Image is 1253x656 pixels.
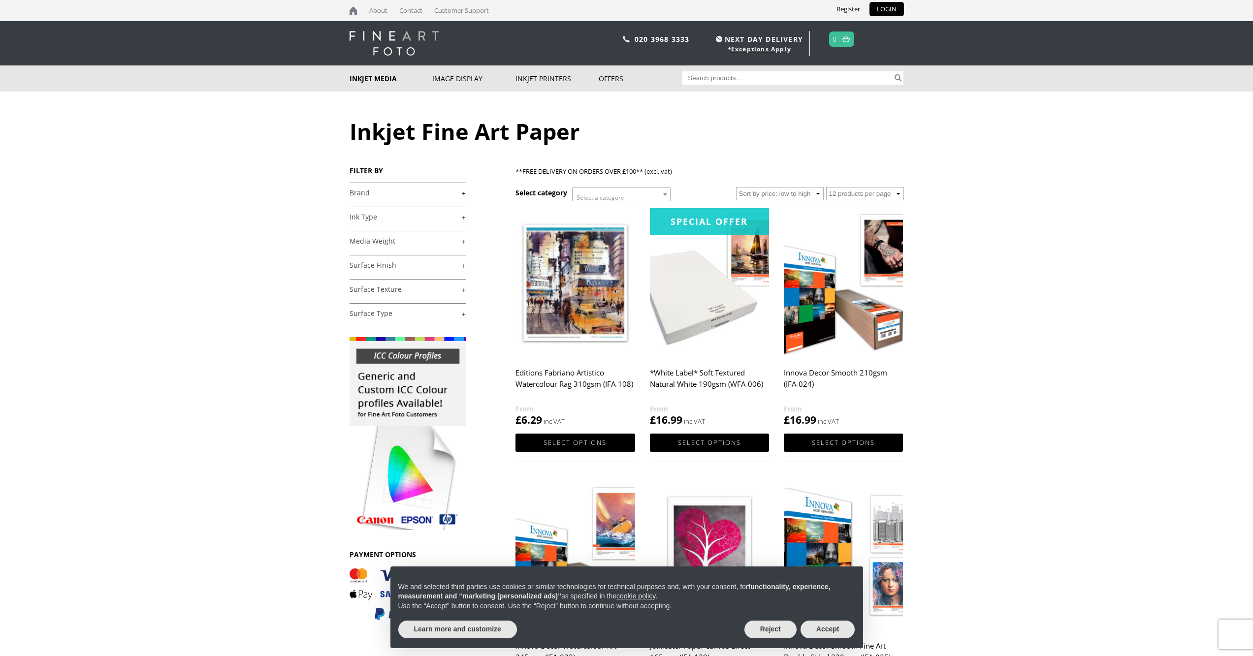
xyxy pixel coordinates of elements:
[736,187,824,200] select: Shop order
[623,36,630,42] img: phone.svg
[650,413,682,427] bdi: 16.99
[784,413,790,427] span: £
[829,2,867,16] a: Register
[731,45,791,53] a: Exceptions Apply
[350,261,466,270] a: +
[716,36,722,42] img: time.svg
[869,2,904,16] a: LOGIN
[350,279,466,299] h4: Surface Texture
[350,550,466,559] h3: PAYMENT OPTIONS
[398,621,517,638] button: Learn more and customize
[350,285,466,294] a: +
[515,188,567,197] h3: Select category
[784,481,903,630] img: Innova Decor Smooth Fine Art Double Sided 220gsm (IFA-025)
[383,559,871,656] div: Notice
[515,434,635,452] a: Select options for “Editions Fabriano Artistico Watercolour Rag 310gsm (IFA-108)”
[515,364,635,403] h2: Editions Fabriano Artistico Watercolour Rag 310gsm (IFA-108)
[350,166,466,175] h3: FILTER BY
[784,434,903,452] a: Select options for “Innova Decor Smooth 210gsm (IFA-024)”
[350,303,466,323] h4: Surface Type
[650,364,769,403] h2: *White Label* Soft Textured Natural White 190gsm (WFA-006)
[515,481,635,630] img: Innova Decor Watercolour Art 245gsm (IFA-023)
[515,208,635,427] a: Editions Fabriano Artistico Watercolour Rag 310gsm (IFA-108) £6.29
[577,193,624,202] span: Select a category
[350,188,466,198] a: +
[650,208,769,235] div: Special Offer
[350,31,439,56] img: logo-white.svg
[635,34,690,44] a: 020 3968 3333
[350,231,466,250] h4: Media Weight
[744,621,797,638] button: Reject
[650,208,769,357] img: *White Label* Soft Textured Natural White 190gsm (WFA-006)
[616,592,655,600] a: cookie policy
[682,71,893,85] input: Search products…
[515,413,542,427] bdi: 6.29
[350,65,433,92] a: Inkjet Media
[350,566,448,621] img: PAYMENT OPTIONS
[350,207,466,226] h4: Ink Type
[713,33,803,45] span: NEXT DAY DELIVERY
[650,413,656,427] span: £
[350,337,466,530] img: promo
[350,237,466,246] a: +
[893,71,904,85] button: Search
[350,213,466,222] a: +
[784,208,903,357] img: Innova Decor Smooth 210gsm (IFA-024)
[515,166,903,177] p: **FREE DELIVERY ON ORDERS OVER £100** (excl. vat)
[650,434,769,452] a: Select options for “*White Label* Soft Textured Natural White 190gsm (WFA-006)”
[350,255,466,275] h4: Surface Finish
[784,364,903,403] h2: Innova Decor Smooth 210gsm (IFA-024)
[784,413,816,427] bdi: 16.99
[842,36,850,42] img: basket.svg
[599,65,682,92] a: Offers
[784,208,903,427] a: Innova Decor Smooth 210gsm (IFA-024) £16.99
[350,116,904,146] h1: Inkjet Fine Art Paper
[398,601,855,611] p: Use the “Accept” button to consent. Use the “Reject” button to continue without accepting.
[398,583,831,600] strong: functionality, experience, measurement and “marketing (personalized ads)”
[650,481,769,630] img: JetMaster Paper Canvas Effect 165gsm (IFA-129)
[350,183,466,202] h4: Brand
[833,32,837,46] a: 0
[515,65,599,92] a: Inkjet Printers
[515,208,635,357] img: Editions Fabriano Artistico Watercolour Rag 310gsm (IFA-108)
[650,208,769,427] a: Special Offer*White Label* Soft Textured Natural White 190gsm (WFA-006) £16.99
[432,65,515,92] a: Image Display
[350,309,466,318] a: +
[398,582,855,601] p: We and selected third parties use cookies or similar technologies for technical purposes and, wit...
[515,413,521,427] span: £
[801,621,855,638] button: Accept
